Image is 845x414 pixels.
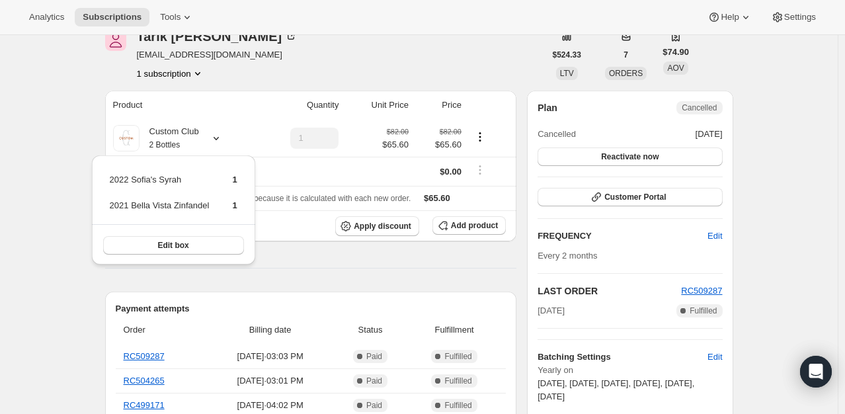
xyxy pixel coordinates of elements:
[690,306,717,316] span: Fulfilled
[137,67,204,80] button: Product actions
[538,304,565,317] span: [DATE]
[440,128,462,136] small: $82.00
[232,175,237,185] span: 1
[440,167,462,177] span: $0.00
[538,147,722,166] button: Reactivate now
[75,8,149,26] button: Subscriptions
[210,374,330,388] span: [DATE] · 03:01 PM
[538,229,707,243] h2: FREQUENCY
[538,101,557,114] h2: Plan
[105,91,257,120] th: Product
[160,12,181,22] span: Tools
[451,220,498,231] span: Add product
[609,69,643,78] span: ORDERS
[444,400,471,411] span: Fulfilled
[538,378,694,401] span: [DATE], [DATE], [DATE], [DATE], [DATE], [DATE]
[681,284,722,298] button: RC509287
[538,364,722,377] span: Yearly on
[800,356,832,388] div: Open Intercom Messenger
[432,216,506,235] button: Add product
[424,193,450,203] span: $65.60
[413,91,465,120] th: Price
[109,173,210,197] td: 2022 Sofia's Syrah
[469,130,491,144] button: Product actions
[700,8,760,26] button: Help
[700,226,730,247] button: Edit
[411,323,498,337] span: Fulfillment
[338,323,403,337] span: Status
[469,163,491,177] button: Shipping actions
[210,350,330,363] span: [DATE] · 03:03 PM
[663,46,689,59] span: $74.90
[616,46,636,64] button: 7
[444,376,471,386] span: Fulfilled
[700,347,730,368] button: Edit
[366,351,382,362] span: Paid
[444,351,471,362] span: Fulfilled
[140,125,199,151] div: Custom Club
[116,302,506,315] h2: Payment attempts
[137,30,298,43] div: Tarik [PERSON_NAME]
[366,400,382,411] span: Paid
[387,128,409,136] small: $82.00
[707,229,722,243] span: Edit
[538,284,681,298] h2: LAST ORDER
[681,286,722,296] a: RC509287
[137,48,298,62] span: [EMAIL_ADDRESS][DOMAIN_NAME]
[152,8,202,26] button: Tools
[105,30,126,51] span: Tarik Scott
[707,351,722,364] span: Edit
[696,128,723,141] span: [DATE]
[256,91,342,120] th: Quantity
[601,151,659,162] span: Reactivate now
[29,12,64,22] span: Analytics
[417,138,462,151] span: $65.60
[553,50,581,60] span: $524.33
[109,198,210,223] td: 2021 Bella Vista Zinfandel
[366,376,382,386] span: Paid
[354,221,411,231] span: Apply discount
[538,251,597,261] span: Every 2 months
[124,400,165,410] a: RC499171
[210,399,330,412] span: [DATE] · 04:02 PM
[382,138,409,151] span: $65.60
[604,192,666,202] span: Customer Portal
[342,91,413,120] th: Unit Price
[149,140,181,149] small: 2 Bottles
[763,8,824,26] button: Settings
[721,12,739,22] span: Help
[103,236,244,255] button: Edit box
[560,69,574,78] span: LTV
[124,376,165,386] a: RC504265
[113,125,140,151] img: product img
[538,128,576,141] span: Cancelled
[113,194,411,203] span: Sales tax (if applicable) is not displayed because it is calculated with each new order.
[83,12,141,22] span: Subscriptions
[21,8,72,26] button: Analytics
[116,315,207,345] th: Order
[545,46,589,64] button: $524.33
[784,12,816,22] span: Settings
[210,323,330,337] span: Billing date
[157,240,188,251] span: Edit box
[667,63,684,73] span: AOV
[538,351,707,364] h6: Batching Settings
[232,200,237,210] span: 1
[124,351,165,361] a: RC509287
[335,216,419,236] button: Apply discount
[682,103,717,113] span: Cancelled
[624,50,628,60] span: 7
[538,188,722,206] button: Customer Portal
